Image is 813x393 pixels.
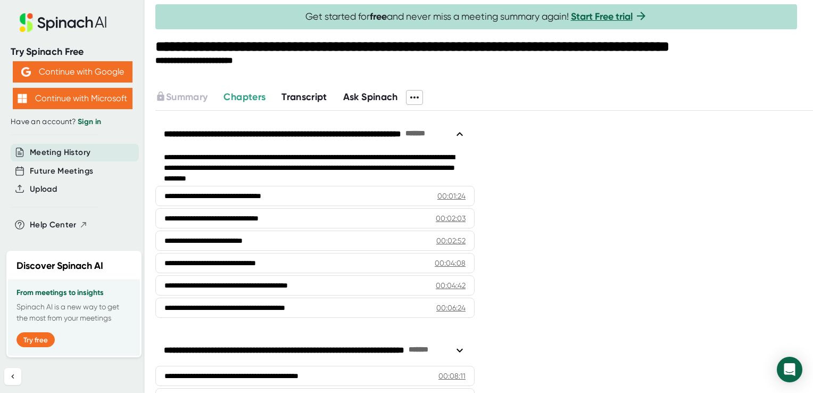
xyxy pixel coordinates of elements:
button: Summary [155,90,208,104]
div: 00:04:42 [436,280,466,291]
button: Meeting History [30,146,90,159]
button: Chapters [223,90,266,104]
p: Spinach AI is a new way to get the most from your meetings [16,301,131,324]
button: Try free [16,332,55,347]
span: Summary [166,91,208,103]
button: Ask Spinach [343,90,398,104]
img: Aehbyd4JwY73AAAAAElFTkSuQmCC [21,67,31,77]
div: Open Intercom Messenger [777,357,802,382]
div: Try Spinach Free [11,46,134,58]
button: Upload [30,183,57,195]
a: Sign in [78,117,101,126]
button: Continue with Google [13,61,132,83]
button: Continue with Microsoft [13,88,132,109]
button: Transcript [281,90,327,104]
div: 00:08:11 [438,371,466,381]
button: Help Center [30,219,88,231]
div: 00:02:03 [436,213,466,224]
a: Start Free trial [571,11,633,22]
span: Get started for and never miss a meeting summary again! [305,11,648,23]
div: 00:02:52 [436,235,466,246]
button: Collapse sidebar [4,368,21,385]
div: 00:04:08 [435,258,466,268]
h3: From meetings to insights [16,289,131,297]
h2: Discover Spinach AI [16,259,103,273]
div: Upgrade to access [155,90,223,105]
span: Chapters [223,91,266,103]
span: Transcript [281,91,327,103]
span: Help Center [30,219,77,231]
div: Have an account? [11,117,134,127]
span: Ask Spinach [343,91,398,103]
button: Future Meetings [30,165,93,177]
b: free [370,11,387,22]
div: 00:01:24 [437,191,466,201]
div: 00:06:24 [436,302,466,313]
